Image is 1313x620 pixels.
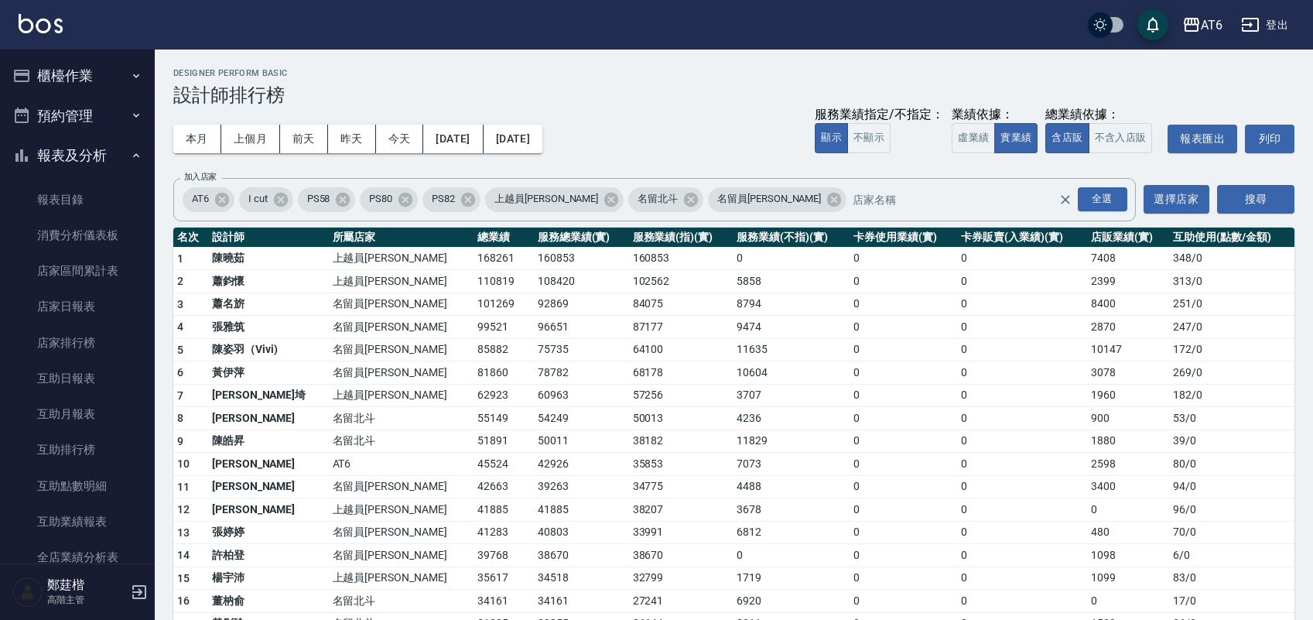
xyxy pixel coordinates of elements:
th: 總業績 [474,228,534,248]
button: 含店販 [1045,123,1089,153]
div: 業績依據： [952,107,1038,123]
th: 名次 [173,228,208,248]
td: 0 [957,316,1087,339]
td: 0 [1087,590,1169,613]
td: 0 [850,316,957,339]
span: 15 [177,572,190,584]
td: 2399 [1087,270,1169,293]
td: 3078 [1087,361,1169,385]
span: 11 [177,481,190,493]
span: 10 [177,457,190,470]
td: 35617 [474,567,534,590]
span: 名留員[PERSON_NAME] [708,191,830,207]
td: 17 / 0 [1169,590,1294,613]
td: 313 / 0 [1169,270,1294,293]
div: AT6 [1201,15,1222,35]
td: 0 [957,384,1087,407]
span: 7 [177,389,183,402]
span: 8 [177,412,183,424]
td: [PERSON_NAME]埼 [208,384,329,407]
td: 34775 [629,475,733,498]
td: 0 [850,270,957,293]
th: 卡券販賣(入業績)(實) [957,228,1087,248]
td: 38670 [629,544,733,567]
td: 6 / 0 [1169,544,1294,567]
span: 6 [177,366,183,379]
div: 上越員[PERSON_NAME] [485,187,624,212]
td: 41885 [534,498,629,522]
td: 75735 [534,338,629,361]
div: PS58 [298,187,356,212]
td: 名留員[PERSON_NAME] [329,316,474,339]
img: Person [12,577,43,608]
a: 報表匯出 [1168,125,1237,153]
button: 虛業績 [952,123,995,153]
td: 11829 [733,430,850,453]
button: 報表及分析 [6,135,149,176]
th: 所屬店家 [329,228,474,248]
button: 不顯示 [847,123,891,153]
button: 櫃檯作業 [6,56,149,96]
td: 900 [1087,407,1169,430]
td: 蕭鈞懷 [208,270,329,293]
td: 34161 [534,590,629,613]
td: 110819 [474,270,534,293]
button: save [1137,9,1168,40]
td: 6812 [733,521,850,544]
td: 83 / 0 [1169,567,1294,590]
td: 名留北斗 [329,590,474,613]
span: 16 [177,594,190,607]
td: 42926 [534,453,629,476]
td: 0 [957,430,1087,453]
td: 0 [957,247,1087,270]
input: 店家名稱 [849,186,1085,213]
td: 7408 [1087,247,1169,270]
span: 名留北斗 [628,191,687,207]
td: 5858 [733,270,850,293]
td: 1960 [1087,384,1169,407]
td: 3678 [733,498,850,522]
td: 251 / 0 [1169,293,1294,316]
div: 全選 [1078,187,1127,211]
td: 39768 [474,544,534,567]
td: 81860 [474,361,534,385]
button: Open [1075,184,1130,214]
td: [PERSON_NAME] [208,407,329,430]
a: 互助日報表 [6,361,149,396]
button: Clear [1055,189,1076,211]
td: 名留員[PERSON_NAME] [329,544,474,567]
td: 51891 [474,430,534,453]
td: 41283 [474,521,534,544]
div: PS82 [422,187,480,212]
td: AT6 [329,453,474,476]
td: 60963 [534,384,629,407]
td: 160853 [534,247,629,270]
td: 名留北斗 [329,407,474,430]
span: PS58 [298,191,340,207]
td: 0 [850,247,957,270]
td: 3707 [733,384,850,407]
td: 8400 [1087,293,1169,316]
td: 38670 [534,544,629,567]
td: 3400 [1087,475,1169,498]
div: AT6 [183,187,234,212]
td: 62923 [474,384,534,407]
button: [DATE] [423,125,483,153]
td: 0 [957,270,1087,293]
span: 13 [177,526,190,539]
td: 0 [850,407,957,430]
span: 上越員[PERSON_NAME] [485,191,607,207]
td: 0 [957,293,1087,316]
td: 55149 [474,407,534,430]
td: 99521 [474,316,534,339]
button: 不含入店販 [1089,123,1153,153]
td: [PERSON_NAME] [208,498,329,522]
a: 互助點數明細 [6,468,149,504]
td: 27241 [629,590,733,613]
td: 上越員[PERSON_NAME] [329,567,474,590]
td: 94 / 0 [1169,475,1294,498]
td: 96651 [534,316,629,339]
td: 張婷婷 [208,521,329,544]
td: 102562 [629,270,733,293]
th: 店販業績(實) [1087,228,1169,248]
